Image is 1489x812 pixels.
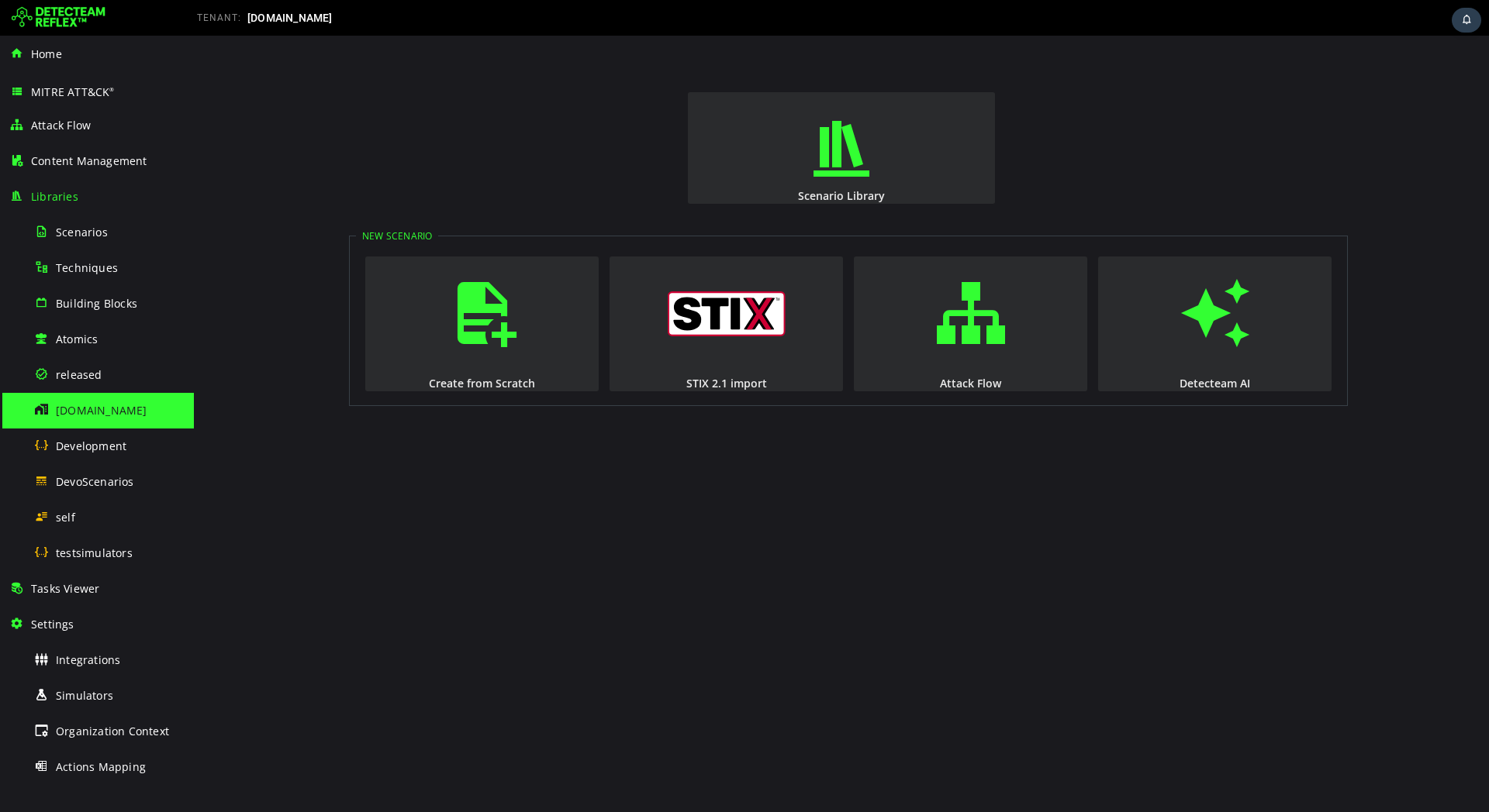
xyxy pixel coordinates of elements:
[473,256,592,301] img: logo_stix.svg
[56,688,113,703] span: Simulators
[414,340,651,355] div: STIX 2.1 import
[904,221,1138,356] button: Detecteam AI
[492,153,803,167] div: Scenario Library
[660,221,893,356] button: Attack Flow
[903,340,1139,355] div: Detecteam AI
[56,510,75,525] span: self
[12,5,105,30] img: Detecteam logo
[31,617,74,631] span: Settings
[171,221,405,356] button: Create from Scratch
[31,189,78,204] span: Libraries
[56,439,126,453] span: Development
[56,260,118,275] span: Techniques
[56,759,146,774] span: Actions Mapping
[247,12,333,24] span: [DOMAIN_NAME]
[31,118,91,132] span: Attack Flow
[31,581,99,596] span: Tasks Viewer
[416,221,649,356] button: STIX 2.1 import
[170,340,406,355] div: Create from Scratch
[56,652,120,667] span: Integrations
[56,332,98,346] span: Atomics
[31,46,62,61] span: Home
[56,367,102,382] span: released
[56,225,108,239] span: Scenarios
[197,12,241,23] span: TENANT:
[56,296,137,311] span: Building Blocks
[31,153,147,168] span: Content Management
[56,545,133,560] span: testsimulators
[658,340,895,355] div: Attack Flow
[162,194,244,207] legend: New Scenario
[1452,8,1481,33] div: Task Notifications
[109,86,114,93] sup: ®
[56,724,169,738] span: Organization Context
[494,57,801,168] button: Scenario Library
[56,403,147,418] span: [DOMAIN_NAME]
[31,84,115,99] span: MITRE ATT&CK
[56,474,134,489] span: DevoScenarios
